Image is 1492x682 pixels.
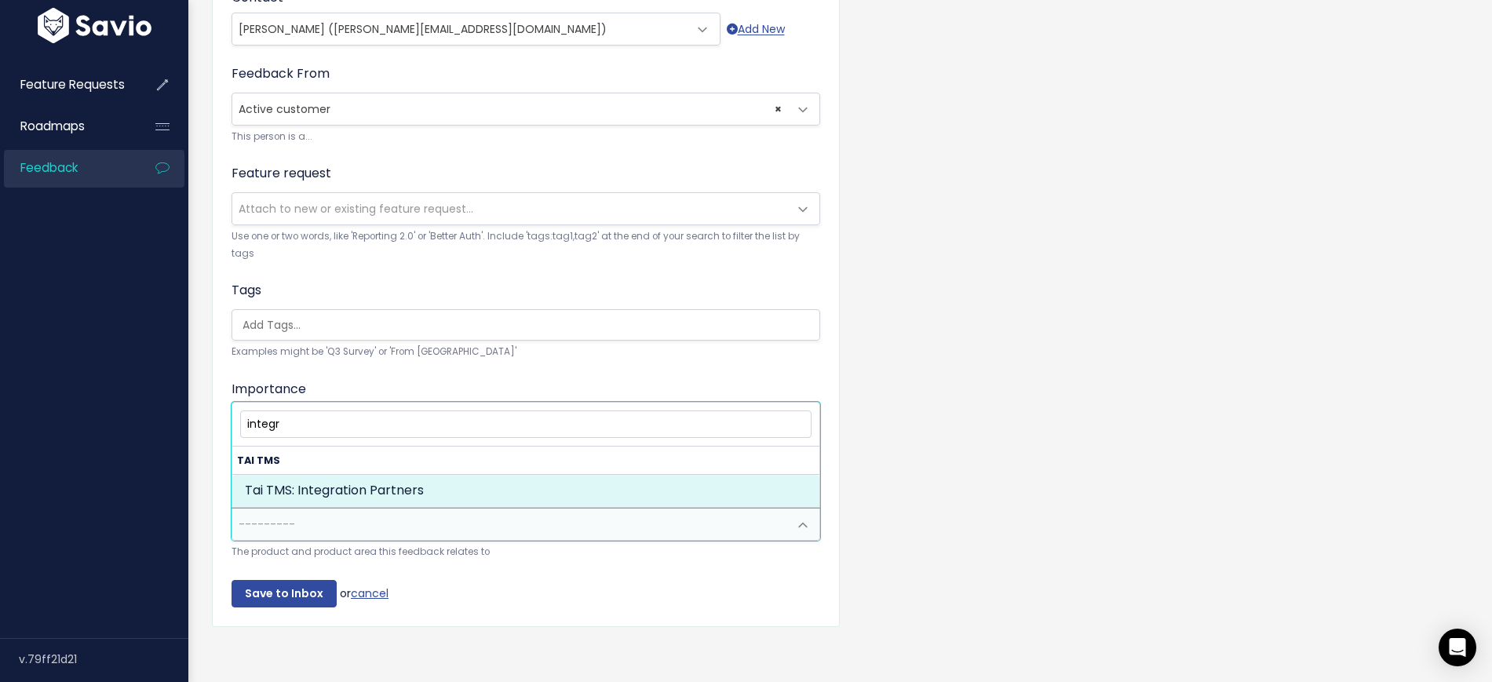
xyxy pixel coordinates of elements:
[232,447,819,507] li: Tai TMS
[232,129,820,145] small: This person is a...
[232,164,331,183] label: Feature request
[232,64,330,83] label: Feedback From
[232,447,819,474] strong: Tai TMS
[232,228,820,262] small: Use one or two words, like 'Reporting 2.0' or 'Better Auth'. Include 'tags:tag1,tag2' at the end ...
[232,281,261,300] label: Tags
[4,108,130,144] a: Roadmaps
[232,344,820,360] small: Examples might be 'Q3 Survey' or 'From [GEOGRAPHIC_DATA]'
[19,639,188,680] div: v.79ff21d21
[351,585,389,600] a: cancel
[232,13,720,46] span: Tim Myshak (timm@shipcds.com)
[232,93,788,125] span: Active customer
[232,93,820,126] span: Active customer
[232,13,688,45] span: Tim Myshak (timm@shipcds.com)
[20,118,85,134] span: Roadmaps
[232,544,820,560] small: The product and product area this feedback relates to
[4,150,130,186] a: Feedback
[20,159,78,176] span: Feedback
[232,380,306,399] label: Importance
[239,21,607,37] span: [PERSON_NAME] ([PERSON_NAME][EMAIL_ADDRESS][DOMAIN_NAME])
[20,76,125,93] span: Feature Requests
[1439,629,1476,666] div: Open Intercom Messenger
[34,8,155,43] img: logo-white.9d6f32f41409.svg
[4,67,130,103] a: Feature Requests
[232,475,819,507] li: Tai TMS: Integration Partners
[239,201,473,217] span: Attach to new or existing feature request...
[239,516,295,532] span: ---------
[727,20,785,39] a: Add New
[775,93,782,125] span: ×
[232,580,337,608] input: Save to Inbox
[236,317,823,334] input: Add Tags...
